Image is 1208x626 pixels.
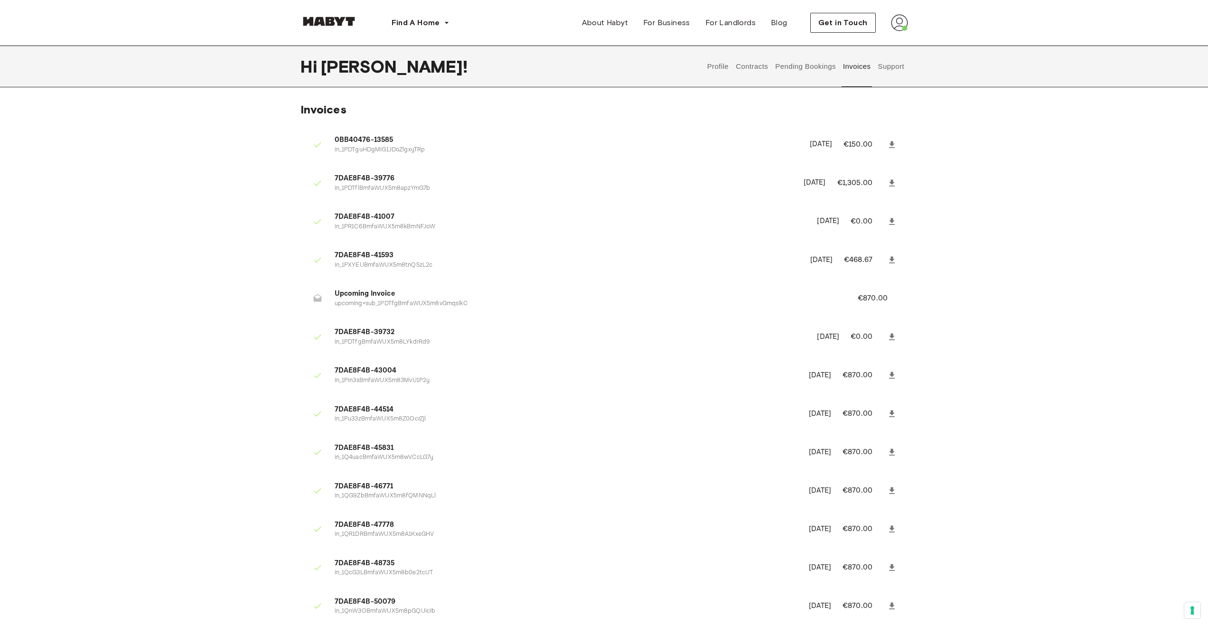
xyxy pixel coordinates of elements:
[335,569,798,578] p: in_1QcG3LBmfaWUX5m8b0e2tcUT
[392,17,440,28] span: Find A Home
[335,289,835,299] span: Upcoming Invoice
[335,415,798,424] p: in_1Pu33zBmfaWUX5m8Z0OcrZjl
[300,56,321,76] span: Hi
[335,261,799,270] p: in_1PXYEUBmfaWUX5m8tnQ5zL2c
[774,46,837,87] button: Pending Bookings
[844,254,885,266] p: €468.67
[335,481,798,492] span: 7DAE8F4B-46771
[335,223,806,232] p: in_1PR1C6BmfaWUX5m8kBmNFJoW
[698,13,763,32] a: For Landlords
[574,13,636,32] a: About Habyt
[877,46,906,87] button: Support
[335,443,798,454] span: 7DAE8F4B-45831
[335,453,798,462] p: in_1Q4uacBmfaWUX5m8wVCcLG7y
[1184,602,1200,618] button: Your consent preferences for tracking technologies
[837,178,885,189] p: €1,305.00
[809,370,831,381] p: [DATE]
[335,212,806,223] span: 7DAE8F4B-41007
[810,255,833,266] p: [DATE]
[706,46,730,87] button: Profile
[809,601,831,612] p: [DATE]
[321,56,468,76] span: [PERSON_NAME] !
[335,146,799,155] p: in_1PDTguHDgMiG1JDoZlgxyTRp
[843,139,885,150] p: €150.00
[763,13,795,32] a: Blog
[735,46,769,87] button: Contracts
[335,365,798,376] span: 7DAE8F4B-43004
[809,409,831,420] p: [DATE]
[858,293,900,304] p: €870.00
[705,17,756,28] span: For Landlords
[851,216,885,227] p: €0.00
[335,135,799,146] span: 0BB40476-13585
[891,14,908,31] img: avatar
[636,13,698,32] a: For Business
[771,17,787,28] span: Blog
[335,173,792,184] span: 7DAE8F4B-39776
[335,404,798,415] span: 7DAE8F4B-44514
[843,562,885,573] p: €870.00
[335,327,806,338] span: 7DAE8F4B-39732
[335,338,806,347] p: in_1PDTfgBmfaWUX5m8LYkdrRd9
[809,524,831,535] p: [DATE]
[809,447,831,458] p: [DATE]
[843,523,885,535] p: €870.00
[817,332,839,343] p: [DATE]
[843,485,885,496] p: €870.00
[809,486,831,496] p: [DATE]
[843,370,885,381] p: €870.00
[851,331,885,343] p: €0.00
[643,17,690,28] span: For Business
[843,447,885,458] p: €870.00
[810,13,876,33] button: Get in Touch
[300,17,357,26] img: Habyt
[809,562,831,573] p: [DATE]
[335,520,798,531] span: 7DAE8F4B-47778
[335,492,798,501] p: in_1QG9ZbBmfaWUX5m8fQMNNqLl
[335,607,798,616] p: in_1QnW3OBmfaWUX5m8pGQUicIb
[843,408,885,420] p: €870.00
[335,184,792,193] p: in_1PDTflBmfaWUX5m8apzYmG7b
[817,216,839,227] p: [DATE]
[335,250,799,261] span: 7DAE8F4B-41593
[804,178,826,188] p: [DATE]
[335,299,835,308] p: upcoming+sub_1PDTfgBmfaWUX5m8vGmqslkC
[843,600,885,612] p: €870.00
[842,46,871,87] button: Invoices
[818,17,868,28] span: Get in Touch
[335,558,798,569] span: 7DAE8F4B-48735
[810,139,832,150] p: [DATE]
[335,530,798,539] p: in_1QR1DRBmfaWUX5m8A1KxeGHV
[335,597,798,607] span: 7DAE8F4B-50079
[335,376,798,385] p: in_1Pin3sBmfaWUX5m83MvU1P2y
[582,17,628,28] span: About Habyt
[703,46,908,87] div: user profile tabs
[300,103,346,116] span: Invoices
[384,13,457,32] button: Find A Home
